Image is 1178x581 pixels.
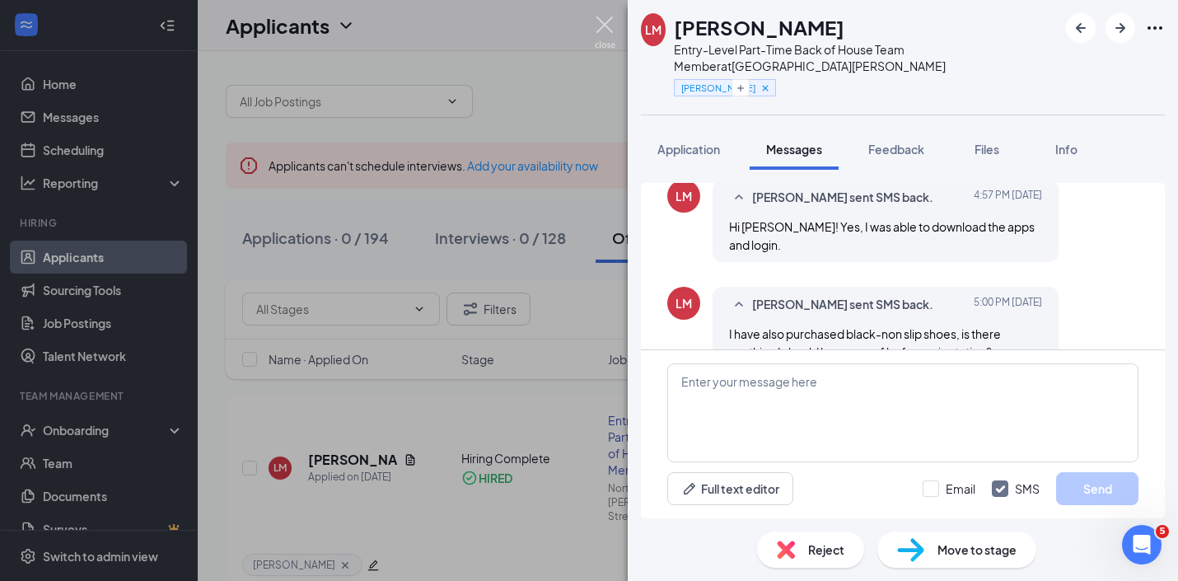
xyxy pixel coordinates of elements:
[1110,18,1130,38] svg: ArrowRight
[729,188,749,208] svg: SmallChevronUp
[1106,13,1135,43] button: ArrowRight
[808,541,844,559] span: Reject
[681,480,698,497] svg: Pen
[752,188,933,208] span: [PERSON_NAME] sent SMS back.
[1066,13,1096,43] button: ArrowLeftNew
[729,219,1035,252] span: Hi [PERSON_NAME]! Yes, I was able to download the apps and login.
[732,79,750,96] button: Plus
[1071,18,1091,38] svg: ArrowLeftNew
[674,13,844,41] h1: [PERSON_NAME]
[645,21,661,38] div: LM
[1145,18,1165,38] svg: Ellipses
[1056,472,1138,505] button: Send
[766,142,822,157] span: Messages
[681,81,755,95] span: [PERSON_NAME]
[1055,142,1077,157] span: Info
[760,82,771,94] svg: Cross
[674,41,1058,74] div: Entry-Level Part-Time Back of House Team Member at [GEOGRAPHIC_DATA][PERSON_NAME]
[736,83,746,93] svg: Plus
[1122,525,1162,565] iframe: Intercom live chat
[975,142,999,157] span: Files
[974,188,1042,208] span: [DATE] 4:57 PM
[752,295,933,315] span: [PERSON_NAME] sent SMS back.
[657,142,720,157] span: Application
[868,142,924,157] span: Feedback
[974,295,1042,315] span: [DATE] 5:00 PM
[667,472,793,505] button: Full text editorPen
[729,295,749,315] svg: SmallChevronUp
[675,188,692,204] div: LM
[729,326,1001,359] span: I have also purchased black-non slip shoes, is there anything I should be aware of before orienta...
[1156,525,1169,538] span: 5
[675,295,692,312] div: LM
[937,541,1017,559] span: Move to stage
